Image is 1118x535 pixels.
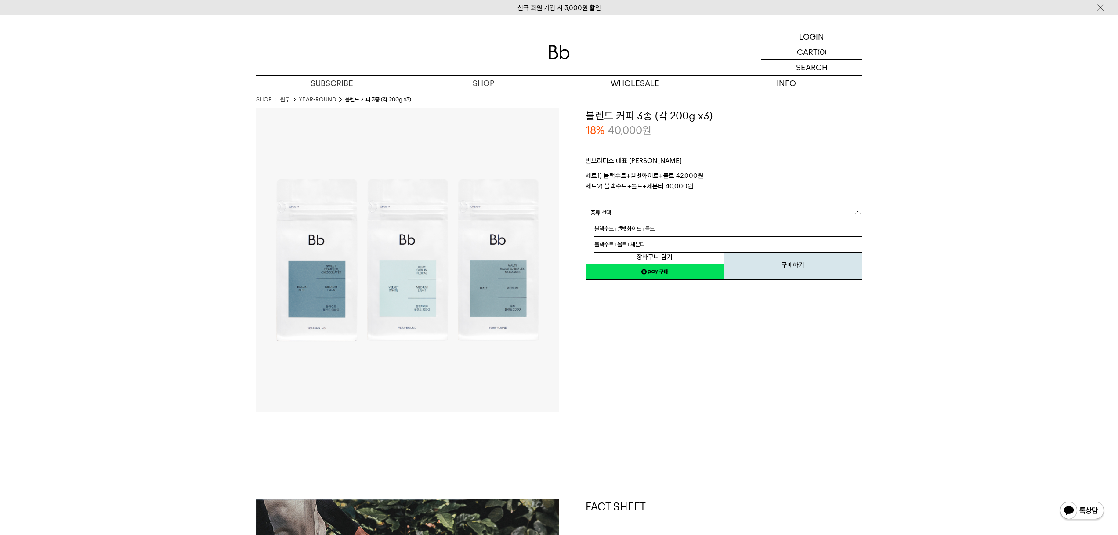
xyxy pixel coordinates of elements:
[586,205,616,221] span: = 종류 선택 =
[586,264,724,280] a: 새창
[594,221,862,237] li: 블랙수트+벨벳화이트+몰트
[299,95,336,104] a: YEAR-ROUND
[1059,501,1105,522] img: 카카오톡 채널 1:1 채팅 버튼
[761,29,862,44] a: LOGIN
[594,237,862,253] li: 블랙수트+몰트+세븐티
[797,44,818,59] p: CART
[642,124,651,137] span: 원
[586,249,724,264] button: 장바구니 담기
[586,123,604,138] p: 18%
[517,4,601,12] a: 신규 회원 가입 시 3,000원 할인
[799,29,824,44] p: LOGIN
[761,44,862,60] a: CART (0)
[549,45,570,59] img: 로고
[256,76,408,91] a: SUBSCRIBE
[608,123,651,138] p: 40,000
[586,170,862,192] p: 세트1) 블랙수트+벨벳화이트+몰트 42,000원 세트2) 블랙수트+몰트+세븐티 40,000원
[280,95,290,104] a: 원두
[559,76,711,91] p: WHOLESALE
[586,155,862,170] p: 빈브라더스 대표 [PERSON_NAME]
[345,95,411,104] li: 블렌드 커피 3종 (각 200g x3)
[256,95,271,104] a: SHOP
[711,76,862,91] p: INFO
[408,76,559,91] a: SHOP
[256,108,559,412] img: 블렌드 커피 3종 (각 200g x3)
[586,108,862,123] h3: 블렌드 커피 3종 (각 200g x3)
[818,44,827,59] p: (0)
[724,249,862,280] button: 구매하기
[796,60,828,75] p: SEARCH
